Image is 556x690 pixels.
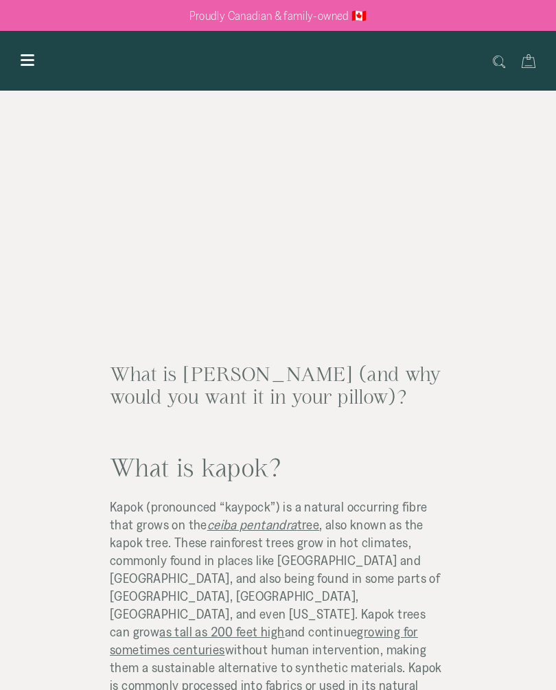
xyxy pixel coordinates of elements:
[110,499,428,532] span: Kapok (pronounced “kaypock”) is a natural occurring fibre that grows on the
[110,624,418,657] a: growing for sometimes centuries
[207,517,297,532] span: ceiba pentandra
[285,624,358,639] span: and continue
[159,624,285,639] a: as tall as 200 feet high
[110,517,440,639] span: , also known as the kapok tree. These rainforest trees grow in hot climates, commonly found in pl...
[189,9,367,23] p: Proudly Canadian & family-owned 🇨🇦
[110,454,281,481] span: What is kapok?
[297,517,320,532] span: tree
[207,517,320,532] a: ceiba pentandratree
[110,363,446,408] h2: What is [PERSON_NAME] (and why would you want it in your pillow)?
[16,52,39,69] button: Show menu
